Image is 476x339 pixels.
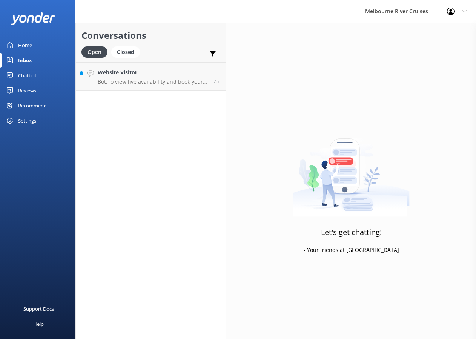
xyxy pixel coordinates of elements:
a: Closed [111,48,144,56]
div: Help [33,316,44,331]
div: Inbox [18,53,32,68]
img: artwork of a man stealing a conversation from at giant smartphone [293,123,410,217]
div: Settings [18,113,36,128]
a: Website VisitorBot:To view live availability and book your Spirit of Melbourne Dinner Cruise, ple... [76,62,226,91]
h4: Website Visitor [98,68,208,77]
div: Support Docs [23,301,54,316]
img: yonder-white-logo.png [11,12,55,25]
div: Closed [111,46,140,58]
h2: Conversations [81,28,220,43]
p: Bot: To view live availability and book your Spirit of Melbourne Dinner Cruise, please visit [URL... [98,78,208,85]
div: Open [81,46,107,58]
p: - Your friends at [GEOGRAPHIC_DATA] [304,246,399,254]
div: Recommend [18,98,47,113]
span: 01:47pm 20-Aug-2025 (UTC +10:00) Australia/Sydney [213,78,220,84]
div: Home [18,38,32,53]
div: Reviews [18,83,36,98]
div: Chatbot [18,68,37,83]
h3: Let's get chatting! [321,226,382,238]
a: Open [81,48,111,56]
